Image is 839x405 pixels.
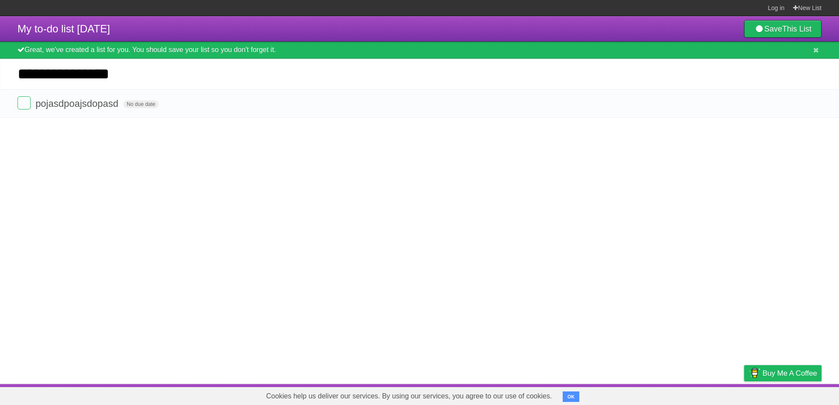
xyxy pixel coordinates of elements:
span: No due date [123,100,159,108]
span: pojasdpoajsdopasd [35,98,121,109]
a: Privacy [733,386,755,403]
a: Terms [703,386,722,403]
a: About [628,386,646,403]
a: Buy me a coffee [744,365,822,381]
b: This List [782,25,811,33]
a: SaveThis List [744,20,822,38]
label: Done [17,96,31,109]
span: Cookies help us deliver our services. By using our services, you agree to our use of cookies. [258,387,561,405]
img: Buy me a coffee [748,366,760,380]
span: Buy me a coffee [762,366,817,381]
a: Developers [657,386,692,403]
button: OK [563,391,580,402]
a: Suggest a feature [766,386,822,403]
span: My to-do list [DATE] [17,23,110,35]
